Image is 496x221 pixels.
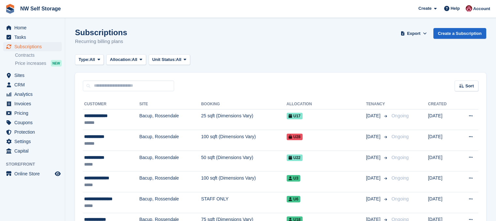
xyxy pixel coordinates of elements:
[428,151,457,171] td: [DATE]
[451,5,460,12] span: Help
[428,99,457,110] th: Created
[201,151,287,171] td: 50 sqft (Dimensions Vary)
[201,192,287,213] td: STAFF ONLY
[201,130,287,151] td: 100 sqft (Dimensions Vary)
[366,175,382,182] span: [DATE]
[152,56,176,63] span: Unit Status:
[3,99,62,108] a: menu
[75,38,127,45] p: Recurring billing plans
[201,171,287,192] td: 100 sqft (Dimensions Vary)
[287,99,366,110] th: Allocation
[366,112,382,119] span: [DATE]
[139,171,201,192] td: Bacup, Rossendale
[287,155,303,161] span: U22
[366,133,382,140] span: [DATE]
[79,56,90,63] span: Type:
[75,54,104,65] button: Type: All
[14,33,53,42] span: Tasks
[3,169,62,178] a: menu
[3,80,62,89] a: menu
[428,109,457,130] td: [DATE]
[201,99,287,110] th: Booking
[201,109,287,130] td: 25 sqft (Dimensions Vary)
[366,196,382,202] span: [DATE]
[54,170,62,178] a: Preview store
[15,60,62,67] a: Price increases NEW
[139,151,201,171] td: Bacup, Rossendale
[3,146,62,155] a: menu
[366,154,382,161] span: [DATE]
[149,54,190,65] button: Unit Status: All
[14,127,53,137] span: Protection
[465,83,474,89] span: Sort
[3,127,62,137] a: menu
[132,56,137,63] span: All
[3,71,62,80] a: menu
[407,30,420,37] span: Export
[14,42,53,51] span: Subscriptions
[15,60,46,66] span: Price increases
[14,90,53,99] span: Analytics
[139,192,201,213] td: Bacup, Rossendale
[287,196,300,202] span: U6
[75,28,127,37] h1: Subscriptions
[418,5,431,12] span: Create
[3,118,62,127] a: menu
[139,130,201,151] td: Bacup, Rossendale
[5,4,15,14] img: stora-icon-8386f47178a22dfd0bd8f6a31ec36ba5ce8667c1dd55bd0f319d3a0aa187defe.svg
[3,90,62,99] a: menu
[14,80,53,89] span: CRM
[473,6,490,12] span: Account
[139,109,201,130] td: Bacup, Rossendale
[399,28,428,39] button: Export
[6,161,65,168] span: Storefront
[14,146,53,155] span: Capital
[14,71,53,80] span: Sites
[391,175,409,181] span: Ongoing
[14,99,53,108] span: Invoices
[90,56,95,63] span: All
[3,137,62,146] a: menu
[14,118,53,127] span: Coupons
[3,33,62,42] a: menu
[3,42,62,51] a: menu
[366,99,389,110] th: Tenancy
[428,171,457,192] td: [DATE]
[466,5,472,12] img: Josh Vines
[83,99,139,110] th: Customer
[3,23,62,32] a: menu
[287,175,300,182] span: U3
[176,56,182,63] span: All
[287,113,303,119] span: U17
[391,134,409,139] span: Ongoing
[391,113,409,118] span: Ongoing
[428,130,457,151] td: [DATE]
[14,109,53,118] span: Pricing
[110,56,132,63] span: Allocation:
[14,169,53,178] span: Online Store
[14,137,53,146] span: Settings
[3,109,62,118] a: menu
[287,134,303,140] span: U28
[139,99,201,110] th: Site
[15,52,62,58] a: Contracts
[51,60,62,66] div: NEW
[14,23,53,32] span: Home
[391,196,409,201] span: Ongoing
[428,192,457,213] td: [DATE]
[391,155,409,160] span: Ongoing
[18,3,63,14] a: NW Self Storage
[433,28,486,39] a: Create a Subscription
[106,54,146,65] button: Allocation: All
